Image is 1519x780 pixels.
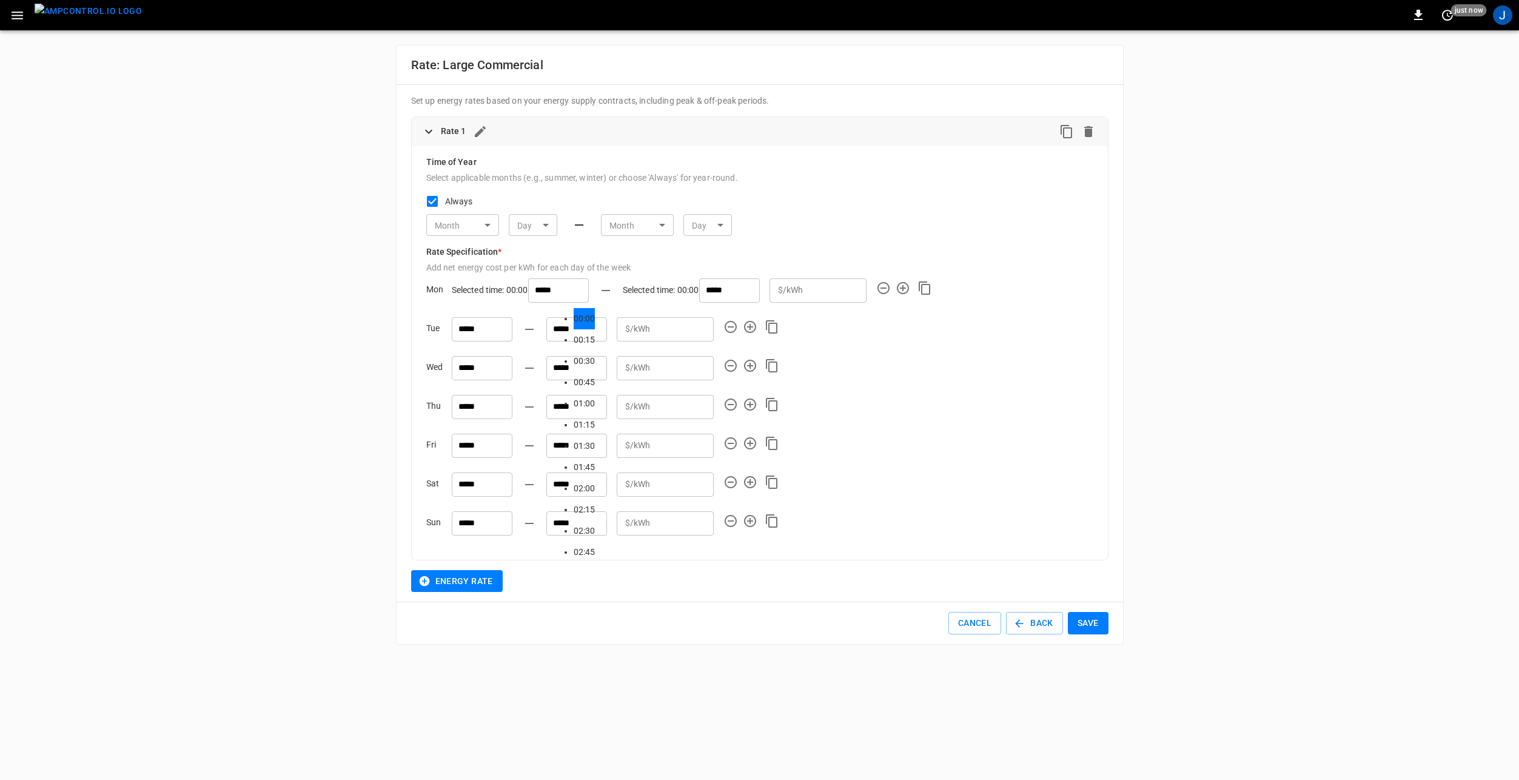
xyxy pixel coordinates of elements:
[426,283,452,308] div: Mon
[574,308,595,329] li: 00:00
[896,281,910,295] button: Add time rate for Mon
[723,436,738,451] button: Remove period
[765,358,779,373] button: Copy Wed time rates to all days
[35,4,142,19] img: ampcontrol.io logo
[1079,122,1098,141] button: Delete
[574,435,595,457] li: 01:30
[625,517,651,530] p: $/kWh
[574,499,595,520] li: 02:15
[625,400,651,413] p: $/kWh
[765,514,779,528] button: Copy Sun time rates to all days
[917,281,932,295] button: Copy Mon time rates to all days
[426,439,452,463] div: Fri
[426,246,1093,259] h6: Rate Specification
[723,397,738,412] button: Remove period
[1493,5,1512,25] div: profile-icon
[426,477,452,502] div: Sat
[426,261,760,274] p: Add net energy cost per kWh for each day of the week
[765,475,779,489] button: Copy Sat time rates to all days
[743,436,757,451] button: Add time rate for Fri
[574,542,595,563] li: 02:45
[426,516,452,540] div: Sun
[625,323,651,335] p: $/kWh
[723,320,738,334] button: Remove period
[574,457,595,478] li: 01:45
[412,117,1108,146] div: Rate 1DuplicateDelete
[411,95,1108,107] p: Set up energy rates based on your energy supply contracts, including peak & off-peak periods.
[1068,612,1108,634] button: Save
[723,358,738,373] button: Remove period
[574,478,595,499] li: 02:00
[426,400,452,424] div: Thu
[1451,4,1487,16] span: just now
[723,475,738,489] button: Remove period
[574,372,595,393] li: 00:45
[948,612,1001,634] button: Cancel
[743,514,757,528] button: Add time rate for Sun
[743,358,757,373] button: Add time rate for Wed
[445,195,473,208] span: Always
[574,351,595,372] li: 00:30
[574,393,595,414] li: 01:00
[743,397,757,412] button: Add time rate for Thu
[574,520,595,542] li: 02:30
[765,397,779,412] button: Copy Thu time rates to all days
[723,514,738,528] button: Remove period
[1057,122,1076,141] button: Duplicate
[426,361,452,385] div: Wed
[743,320,757,334] button: Add time rate for Tue
[574,329,595,351] li: 00:15
[625,478,651,491] p: $/kWh
[426,322,452,346] div: Tue
[426,156,1093,169] h6: Time of Year
[778,284,803,297] p: $/kWh
[765,320,779,334] button: Copy Tue time rates to all days
[411,55,1108,75] h6: Rate: Large Commercial
[452,284,528,294] span: Selected time: 00:00
[411,570,503,593] button: Energy Rate
[743,475,757,489] button: Add time rate for Sat
[1438,5,1457,25] button: set refresh interval
[765,436,779,451] button: Copy Fri time rates to all days
[876,281,891,295] button: Remove period
[426,172,760,184] p: Select applicable months (e.g., summer, winter) or choose 'Always' for year-round.
[625,439,651,452] p: $/kWh
[441,125,466,138] h6: Rate 1
[574,414,595,435] li: 01:15
[625,361,651,374] p: $/kWh
[623,284,699,294] span: Selected time: 00:00
[1006,612,1063,634] button: Back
